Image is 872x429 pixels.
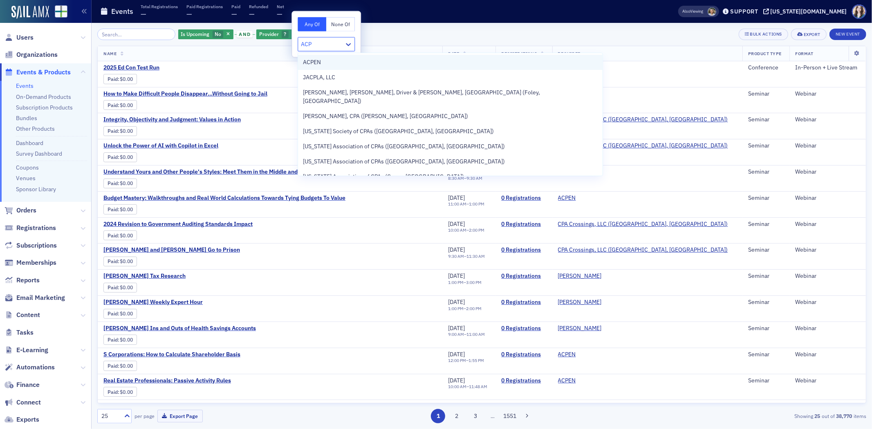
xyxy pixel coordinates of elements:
[829,29,866,40] button: New Event
[558,351,610,358] span: ACPEN
[108,363,120,369] span: :
[120,258,133,264] span: $0.00
[448,351,465,358] span: [DATE]
[448,51,459,56] span: Date
[103,116,241,123] span: Integrity, Objectivity and Judgment: Values in Action
[108,154,120,160] span: :
[103,74,137,84] div: Paid: 0 - $0
[730,8,758,15] div: Support
[16,68,71,77] span: Events & Products
[157,410,203,422] button: Export Page
[108,76,118,82] a: Paid
[16,293,65,302] span: Email Marketing
[303,73,335,82] span: JACPLA, LLC
[4,398,41,407] a: Connect
[303,142,505,151] span: [US_STATE] Association of CPAs ([GEOGRAPHIC_DATA], [GEOGRAPHIC_DATA])
[448,384,487,389] div: –
[16,398,41,407] span: Connect
[186,9,192,19] span: —
[16,276,40,285] span: Reports
[813,412,822,420] strong: 25
[466,306,482,311] time: 2:00 PM
[120,389,133,395] span: $0.00
[103,246,241,254] a: [PERSON_NAME] and [PERSON_NAME] Go to Prison
[108,206,120,212] span: :
[468,409,482,423] button: 3
[103,51,117,56] span: Name
[469,384,487,389] time: 11:48 AM
[103,221,253,228] a: 2024 Revision to Government Auditing Standards Impact
[108,128,118,134] a: Paid
[4,380,40,389] a: Finance
[103,168,421,176] a: Understand Yours and Other People's Styles: Meet Them in the Middle and Be More Effective in Gene...
[303,127,494,136] span: [US_STATE] Society of CPAs ([GEOGRAPHIC_DATA], [GEOGRAPHIC_DATA])
[108,180,118,186] a: Paid
[108,102,120,108] span: :
[108,337,118,343] a: Paid
[120,284,133,290] span: $0.00
[108,128,120,134] span: :
[120,206,133,212] span: $0.00
[558,351,576,358] a: ACPEN
[16,114,37,122] a: Bundles
[108,389,120,395] span: :
[795,142,860,150] div: Webinar
[134,412,155,420] label: per page
[4,311,40,320] a: Content
[683,9,690,14] div: Also
[108,311,120,317] span: :
[4,276,40,285] a: Reports
[450,409,464,423] button: 2
[502,409,517,423] button: 1551
[108,180,120,186] span: :
[748,325,784,332] div: Seminar
[108,337,120,343] span: :
[181,31,210,37] span: Is Upcoming
[103,309,137,319] div: Paid: 0 - $0
[795,168,860,176] div: Webinar
[16,164,39,171] a: Coupons
[466,253,485,259] time: 11:30 AM
[795,51,813,56] span: Format
[237,31,253,38] span: and
[215,31,221,37] span: No
[466,279,482,285] time: 3:00 PM
[108,232,118,239] a: Paid
[748,273,784,280] div: Seminar
[4,223,56,232] a: Registrations
[16,311,40,320] span: Content
[235,31,255,38] button: and
[448,201,466,207] time: 11:00 AM
[748,194,784,202] div: Seminar
[795,325,860,332] div: Webinar
[4,50,58,59] a: Organizations
[103,152,137,162] div: Paid: 0 - $0
[795,377,860,384] div: Webinar
[448,272,465,279] span: [DATE]
[103,283,137,293] div: Paid: 0 - $0
[448,402,465,410] span: [DATE]
[4,241,57,250] a: Subscriptions
[748,246,784,254] div: Seminar
[795,64,860,71] div: In-Person + Live Stream
[16,33,34,42] span: Users
[748,299,784,306] div: Seminar
[558,273,610,280] span: SURGENT
[16,82,34,89] a: Events
[108,258,120,264] span: :
[558,325,602,332] a: [PERSON_NAME]
[103,90,267,98] a: How to Make Difficult People Disappear...Without Going to Jail
[103,377,241,384] a: Real Estate Professionals: Passive Activity Rules
[249,9,255,19] span: —
[795,299,860,306] div: Webinar
[448,324,465,332] span: [DATE]
[16,241,57,250] span: Subscriptions
[16,223,56,232] span: Registrations
[103,142,241,150] a: Unlock the Power of AI with Copilot in Excel
[103,64,241,71] span: 2025 Ed Con Test Run
[103,299,241,306] span: Surgent’s Weekly Expert Hour
[303,112,468,121] span: [PERSON_NAME], CPA ([PERSON_NAME], [GEOGRAPHIC_DATA])
[501,377,546,384] a: 0 Registrations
